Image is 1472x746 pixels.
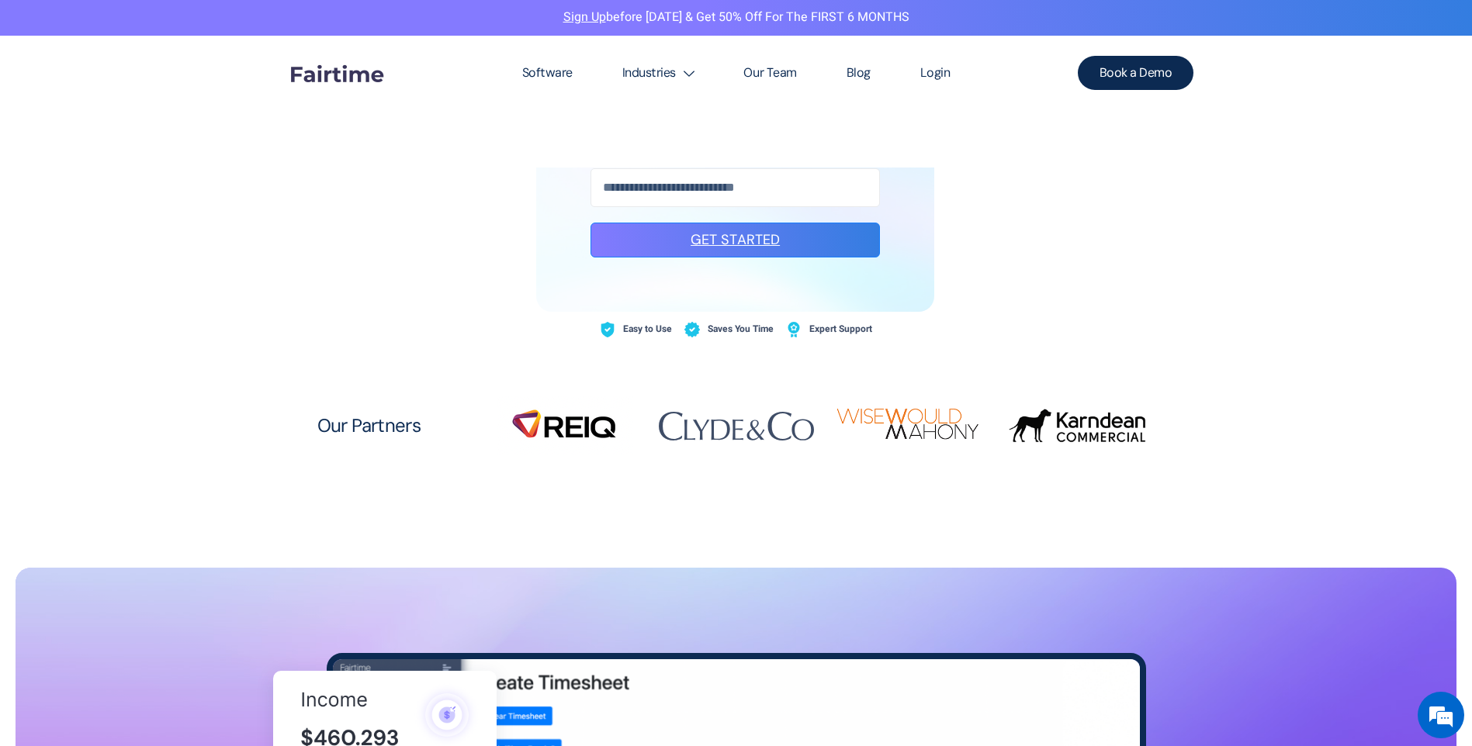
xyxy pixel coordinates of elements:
a: Blog [822,36,895,110]
a: Industries [597,36,719,110]
span: Easy to Use [619,319,672,340]
a: Book a Demo [1078,56,1194,90]
a: Software [497,36,597,110]
div: Minimize live chat window [255,8,292,45]
a: Our Team [719,36,821,110]
div: Chat with us now [81,87,261,107]
a: Sign Up [563,8,606,26]
span: Saves You Time [704,319,774,340]
span: Book a Demo [1100,67,1172,79]
textarea: Type your message and hit 'Enter' [8,423,296,478]
span: We're online! [90,195,214,352]
h2: Our Partners [317,416,473,436]
a: Login [895,36,975,110]
p: before [DATE] & Get 50% Off for the FIRST 6 MONTHS [12,8,1460,28]
span: Expert Support [805,319,872,340]
button: GET STARTED [591,223,880,257]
